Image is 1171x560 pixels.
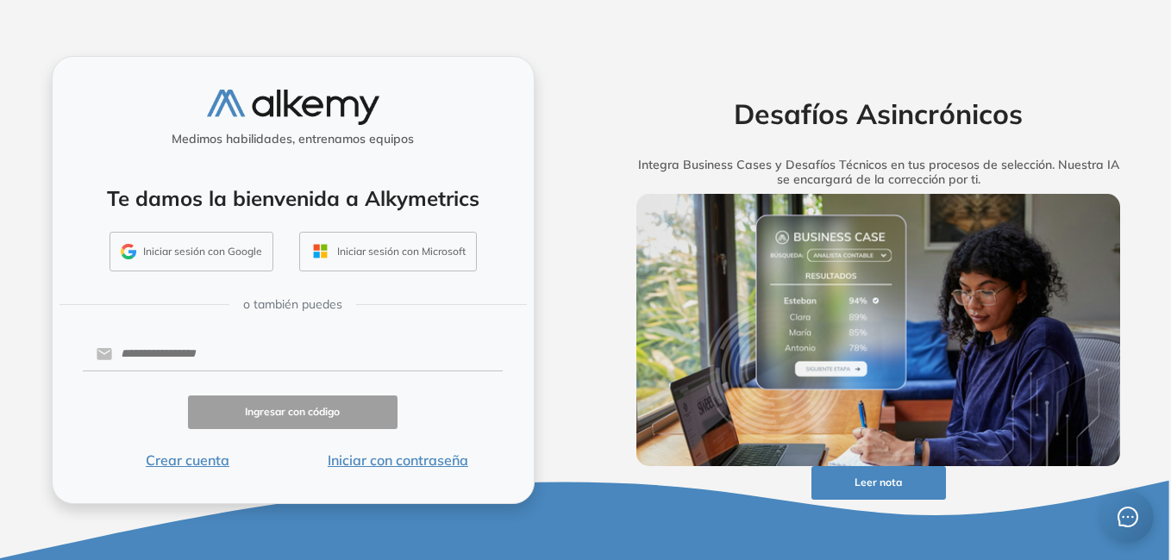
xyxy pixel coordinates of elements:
button: Ingresar con código [188,395,398,429]
img: GMAIL_ICON [121,244,136,259]
button: Iniciar sesión con Microsoft [299,232,477,271]
h5: Integra Business Cases y Desafíos Técnicos en tus procesos de selección. Nuestra IA se encargará ... [610,158,1148,187]
button: Iniciar con contraseña [292,450,503,470]
img: img-more-info [636,194,1121,466]
button: Iniciar sesión con Google [110,232,273,271]
h4: Te damos la bienvenida a Alkymetrics [75,186,511,211]
span: message [1118,507,1138,527]
h2: Desafíos Asincrónicos [610,97,1148,130]
button: Crear cuenta [83,450,293,470]
img: logo-alkemy [207,90,379,125]
button: Leer nota [811,466,946,500]
img: OUTLOOK_ICON [310,241,330,261]
h5: Medimos habilidades, entrenamos equipos [59,132,527,146]
span: o también puedes [243,296,342,314]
